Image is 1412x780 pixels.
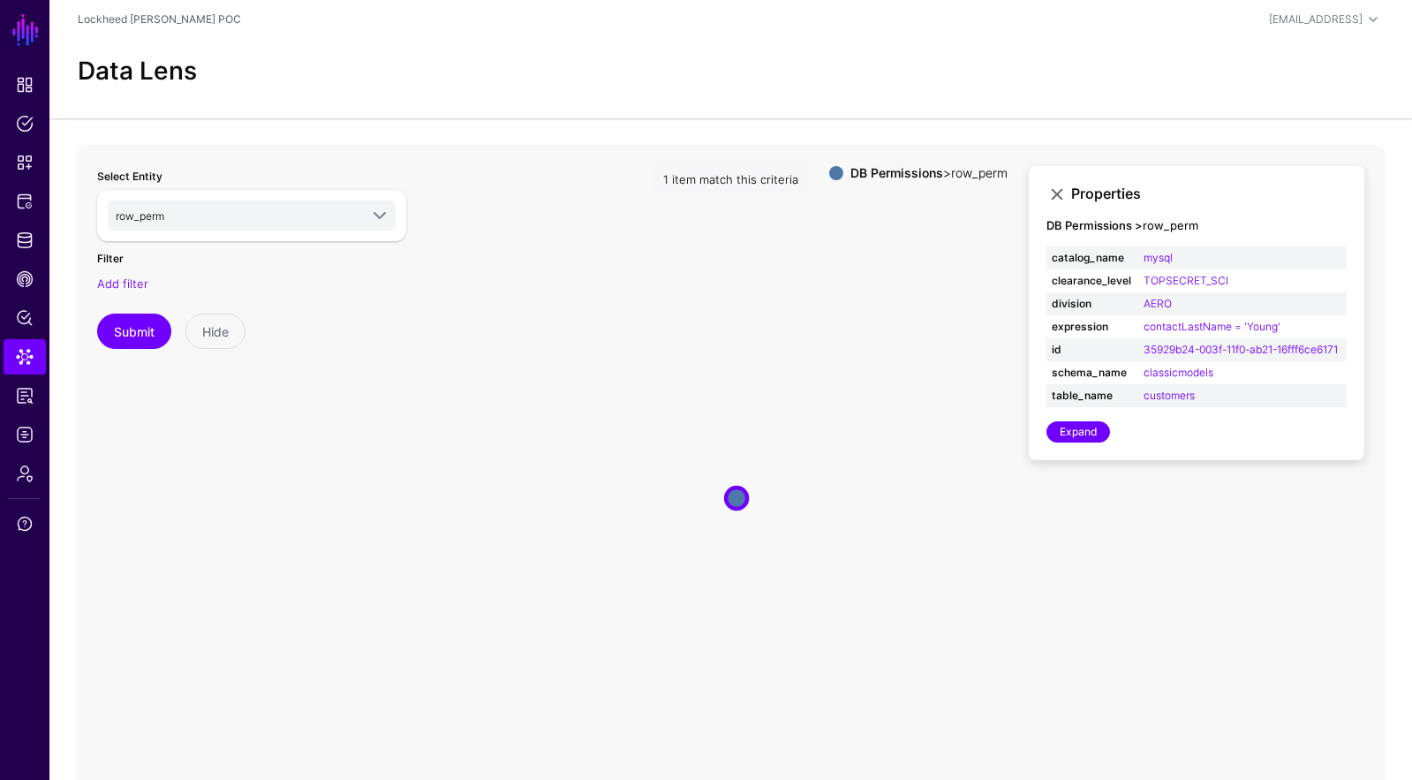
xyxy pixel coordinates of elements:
[1144,366,1213,379] a: classicmodels
[16,426,34,443] span: Logs
[16,193,34,210] span: Protected Systems
[1052,388,1133,404] strong: table_name
[1046,218,1143,232] strong: DB Permissions >
[1071,186,1347,202] h3: Properties
[16,465,34,482] span: Admin
[97,251,124,267] label: Filter
[4,67,46,102] a: Dashboard
[185,314,245,349] button: Hide
[1144,389,1195,402] a: customers
[97,314,171,349] button: Submit
[97,169,162,185] label: Select Entity
[16,76,34,94] span: Dashboard
[1144,251,1173,264] a: mysql
[1052,250,1133,266] strong: catalog_name
[1052,342,1133,358] strong: id
[4,145,46,180] a: Snippets
[4,300,46,336] a: Policy Lens
[1046,421,1110,443] a: Expand
[78,12,241,26] a: Lockheed [PERSON_NAME] POC
[16,270,34,288] span: CAEP Hub
[4,223,46,258] a: Identity Data Fabric
[847,166,1011,180] div: > row_perm
[4,339,46,375] a: Data Lens
[16,515,34,533] span: Support
[653,166,809,194] div: 1 item match this criteria
[16,348,34,366] span: Data Lens
[78,57,197,87] h2: Data Lens
[1046,219,1347,233] h4: row_perm
[4,417,46,452] a: Logs
[1269,11,1363,27] div: [EMAIL_ADDRESS]
[4,106,46,141] a: Policies
[1052,296,1133,312] strong: division
[4,261,46,297] a: CAEP Hub
[11,11,41,49] a: SGNL
[4,184,46,219] a: Protected Systems
[850,165,943,180] strong: DB Permissions
[1144,343,1338,356] a: 35929b24-003f-11f0-ab21-16fff6ce6171
[97,276,148,291] a: Add filter
[16,309,34,327] span: Policy Lens
[16,231,34,249] span: Identity Data Fabric
[16,115,34,133] span: Policies
[116,209,164,223] span: row_perm
[1052,319,1133,335] strong: expression
[16,154,34,171] span: Snippets
[1052,273,1133,289] strong: clearance_level
[16,387,34,405] span: Reports
[1052,365,1133,381] strong: schema_name
[1144,297,1172,310] a: AERO
[1144,320,1280,333] a: contactLastName = 'Young'
[1144,274,1228,287] a: TOPSECRET_SCI
[4,378,46,413] a: Reports
[4,456,46,491] a: Admin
